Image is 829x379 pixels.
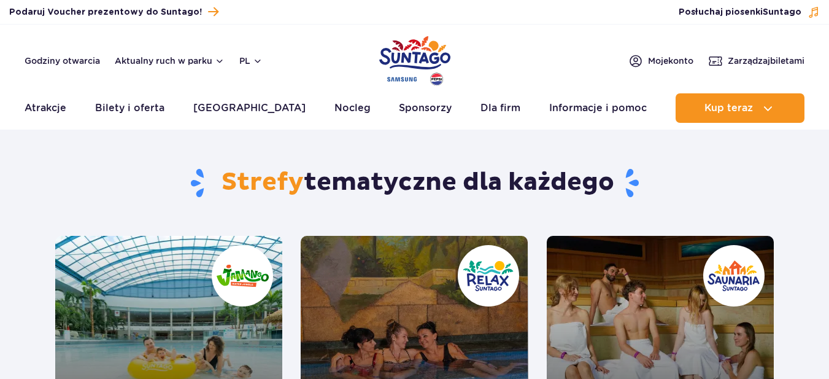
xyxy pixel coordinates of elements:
[222,167,304,198] span: Strefy
[193,93,306,123] a: [GEOGRAPHIC_DATA]
[728,55,804,67] span: Zarządzaj biletami
[334,93,371,123] a: Nocleg
[628,53,693,68] a: Mojekonto
[679,6,820,18] button: Posłuchaj piosenkiSuntago
[549,93,647,123] a: Informacje i pomoc
[399,93,452,123] a: Sponsorzy
[679,6,801,18] span: Posłuchaj piosenki
[704,103,753,114] span: Kup teraz
[95,93,164,123] a: Bilety i oferta
[763,8,801,17] span: Suntago
[9,4,218,20] a: Podaruj Voucher prezentowy do Suntago!
[9,6,202,18] span: Podaruj Voucher prezentowy do Suntago!
[379,31,450,87] a: Park of Poland
[708,53,804,68] a: Zarządzajbiletami
[25,55,100,67] a: Godziny otwarcia
[55,167,774,199] h1: tematyczne dla każdego
[239,55,263,67] button: pl
[676,93,804,123] button: Kup teraz
[648,55,693,67] span: Moje konto
[25,93,66,123] a: Atrakcje
[480,93,520,123] a: Dla firm
[115,56,225,66] button: Aktualny ruch w parku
